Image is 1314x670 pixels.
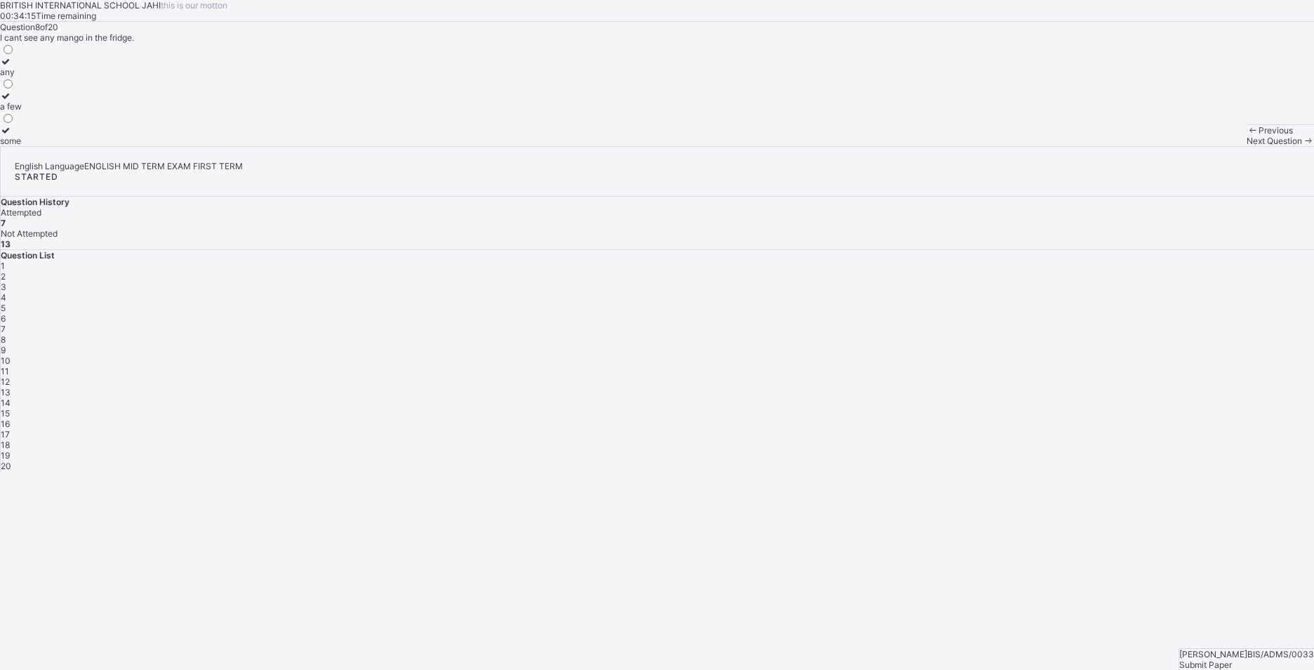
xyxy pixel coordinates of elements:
[1179,659,1232,670] span: Submit Paper
[1,313,6,324] span: 6
[1,228,58,239] span: Not Attempted
[1,355,11,366] span: 10
[1,376,10,387] span: 12
[1179,649,1247,659] span: [PERSON_NAME]
[1259,125,1293,136] span: Previous
[1,387,11,398] span: 13
[1,408,10,419] span: 15
[1,261,5,271] span: 1
[1,450,10,461] span: 19
[1,197,69,207] span: Question History
[1,334,6,345] span: 8
[1,419,10,429] span: 16
[1247,136,1302,146] span: Next Question
[1,324,6,334] span: 7
[1,440,10,450] span: 18
[1,398,11,408] span: 14
[1247,649,1314,659] span: BIS/ADMS/0033
[15,161,84,171] span: English Language
[1,429,10,440] span: 17
[15,171,58,182] span: STARTED
[1,345,6,355] span: 9
[1,303,6,313] span: 5
[1,282,6,292] span: 3
[1,271,6,282] span: 2
[1,239,11,249] b: 13
[1,207,41,218] span: Attempted
[84,161,243,171] span: ENGLISH MID TERM EXAM FIRST TERM
[1,461,11,471] span: 20
[1,366,9,376] span: 11
[1,292,6,303] span: 4
[1,218,6,228] b: 7
[1,250,55,261] span: Question List
[36,11,96,21] span: Time remaining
